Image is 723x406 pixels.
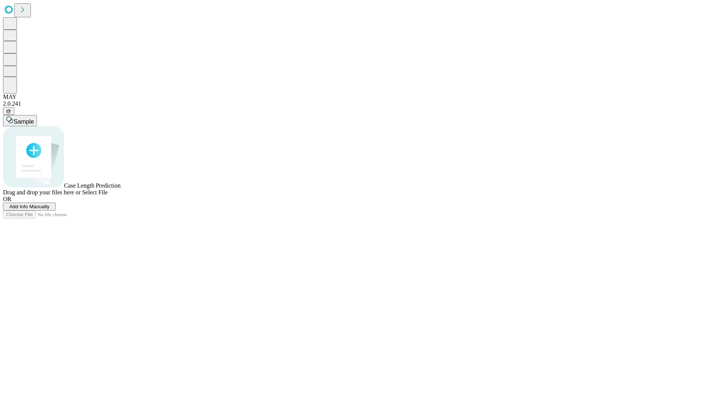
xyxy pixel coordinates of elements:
div: 2.0.241 [3,100,720,107]
div: MAY [3,94,720,100]
span: Drag and drop your files here or [3,189,81,195]
span: Select File [82,189,108,195]
span: Case Length Prediction [64,182,120,189]
span: Add Info Manually [9,204,50,209]
button: Sample [3,115,37,126]
span: @ [6,108,11,114]
span: OR [3,196,11,202]
button: @ [3,107,14,115]
button: Add Info Manually [3,203,56,211]
span: Sample [14,118,34,125]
